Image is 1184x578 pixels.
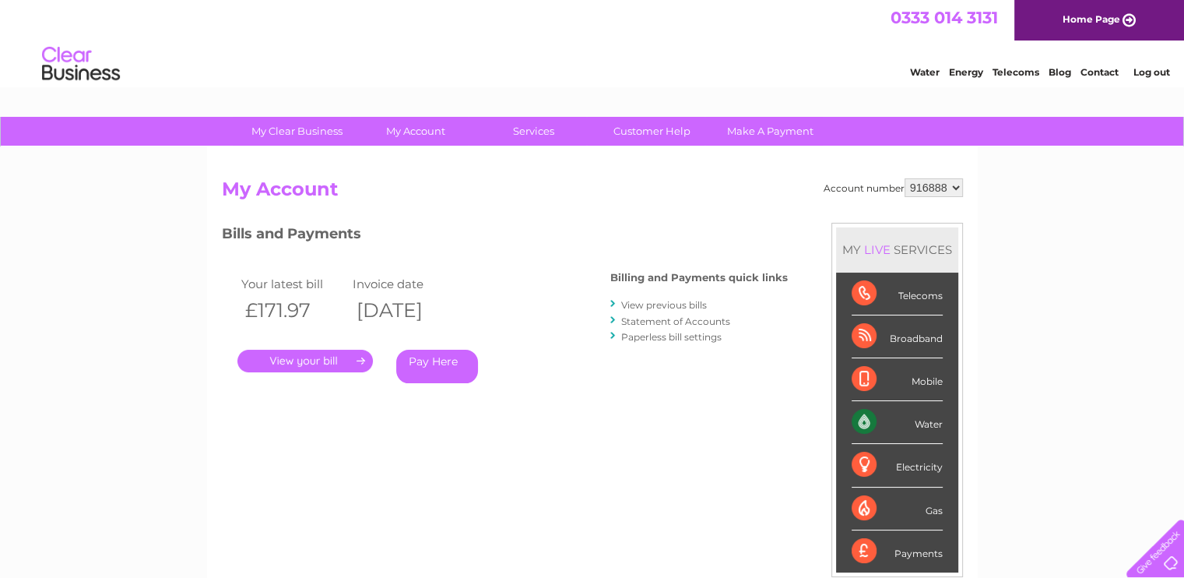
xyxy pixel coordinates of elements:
[222,178,963,208] h2: My Account
[852,444,943,487] div: Electricity
[1080,66,1119,78] a: Contact
[949,66,983,78] a: Energy
[836,227,958,272] div: MY SERVICES
[469,117,598,146] a: Services
[621,331,722,343] a: Paperless bill settings
[993,66,1039,78] a: Telecoms
[824,178,963,197] div: Account number
[861,242,894,257] div: LIVE
[237,350,373,372] a: .
[233,117,361,146] a: My Clear Business
[852,488,943,530] div: Gas
[349,294,461,326] th: [DATE]
[910,66,940,78] a: Water
[351,117,480,146] a: My Account
[1049,66,1071,78] a: Blog
[1133,66,1169,78] a: Log out
[225,9,961,76] div: Clear Business is a trading name of Verastar Limited (registered in [GEOGRAPHIC_DATA] No. 3667643...
[588,117,716,146] a: Customer Help
[852,273,943,315] div: Telecoms
[852,401,943,444] div: Water
[891,8,998,27] a: 0333 014 3131
[852,358,943,401] div: Mobile
[237,294,350,326] th: £171.97
[41,41,121,88] img: logo.png
[706,117,834,146] a: Make A Payment
[610,272,788,284] h4: Billing and Payments quick links
[222,223,788,250] h3: Bills and Payments
[396,350,478,383] a: Pay Here
[237,273,350,294] td: Your latest bill
[621,315,730,327] a: Statement of Accounts
[852,315,943,358] div: Broadband
[621,299,707,311] a: View previous bills
[349,273,461,294] td: Invoice date
[852,530,943,573] div: Payments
